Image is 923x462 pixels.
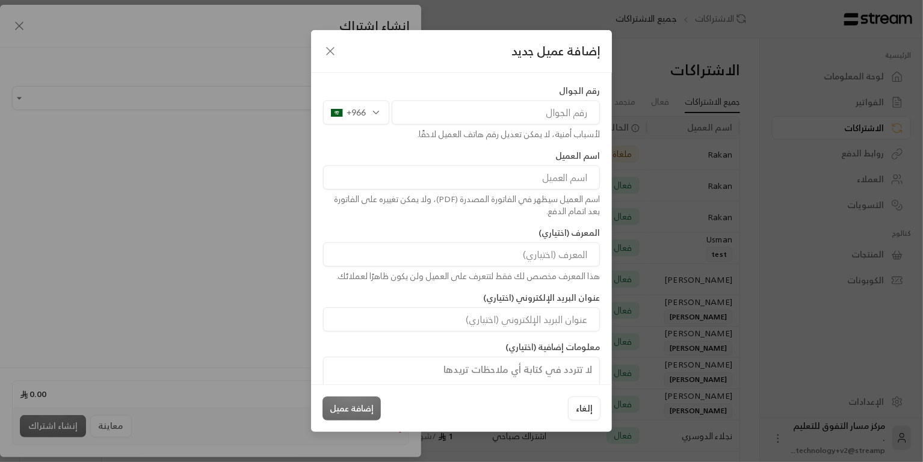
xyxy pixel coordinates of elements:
input: اسم العميل [323,165,600,189]
label: معلومات إضافية (اختياري) [505,341,600,353]
button: إلغاء [568,396,600,420]
label: رقم الجوال [559,85,600,97]
span: إضافة عميل جديد [511,42,600,60]
div: +966 [323,100,389,125]
div: اسم العميل سيظهر في الفاتورة المصدرة (PDF)، ولا يمكن تغييره على الفاتورة بعد اتمام الدفع. [323,193,600,217]
div: هذا المعرف مخصص لك فقط لتتعرف على العميل ولن يكون ظاهرًا لعملائك. [323,270,600,282]
input: عنوان البريد الإلكتروني (اختياري) [323,307,600,331]
input: المعرف (اختياري) [323,242,600,266]
label: عنوان البريد الإلكتروني (اختياري) [483,292,600,304]
input: رقم الجوال [392,100,600,125]
label: اسم العميل [555,150,600,162]
div: لأسباب أمنية، لا يمكن تعديل رقم هاتف العميل لاحقًا. [323,128,600,140]
label: المعرف (اختياري) [539,227,600,239]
